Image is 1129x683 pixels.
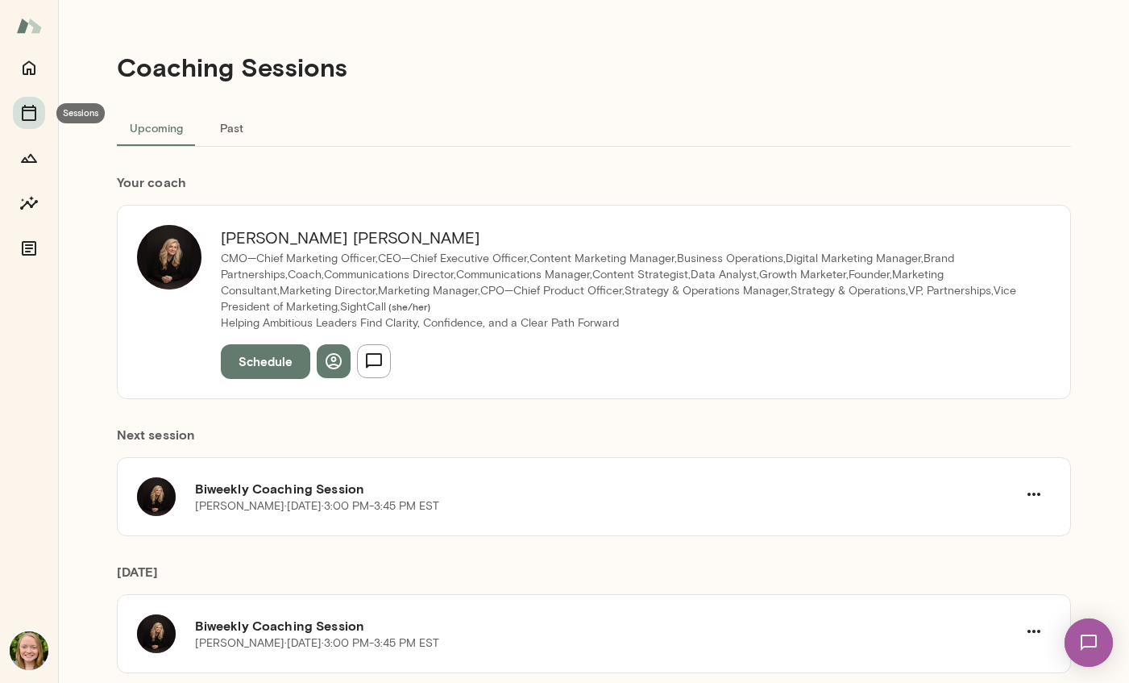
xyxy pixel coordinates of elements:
[117,425,1071,457] h6: Next session
[195,616,1017,635] h6: Biweekly Coaching Session
[10,631,48,670] img: Syd Abrams
[13,232,45,264] button: Documents
[195,479,1017,498] h6: Biweekly Coaching Session
[13,142,45,174] button: Growth Plan
[357,344,391,378] button: Send message
[137,225,201,289] img: Carmela Fortin
[221,344,310,378] button: Schedule
[196,108,268,147] button: Past
[13,97,45,129] button: Sessions
[221,225,1031,251] h6: [PERSON_NAME] [PERSON_NAME]
[56,103,105,123] div: Sessions
[117,173,1071,192] h6: Your coach
[117,562,1071,594] h6: [DATE]
[117,52,347,82] h4: Coaching Sessions
[317,344,351,378] button: View profile
[117,108,196,147] button: Upcoming
[16,10,42,41] img: Mento
[221,315,1031,331] p: Helping Ambitious Leaders Find Clarity, Confidence, and a Clear Path Forward
[13,52,45,84] button: Home
[221,251,1031,315] p: CMO—Chief Marketing Officer,CEO—Chief Executive Officer,Content Marketing Manager,Business Operat...
[195,635,439,652] p: [PERSON_NAME] · [DATE] · 3:00 PM-3:45 PM EST
[386,301,430,312] span: ( she/her )
[195,498,439,514] p: [PERSON_NAME] · [DATE] · 3:00 PM-3:45 PM EST
[13,187,45,219] button: Insights
[117,108,1071,147] div: basic tabs example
